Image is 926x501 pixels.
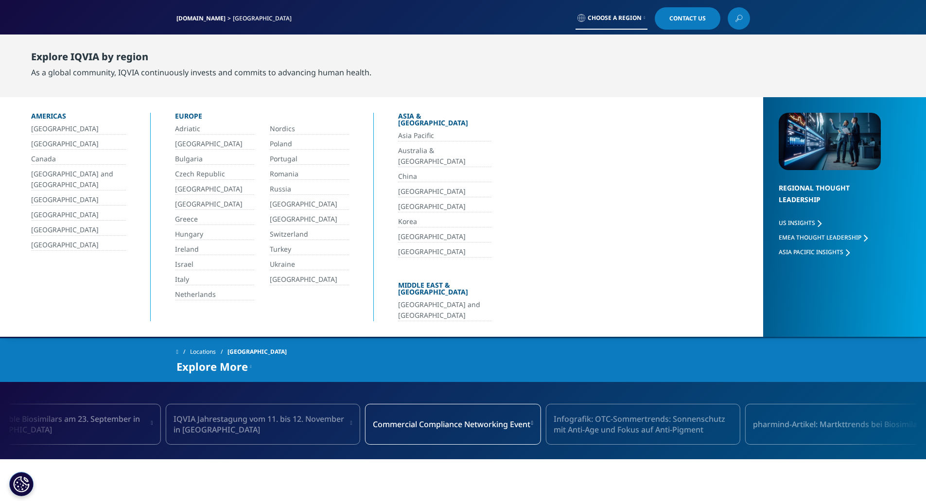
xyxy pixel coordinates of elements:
a: Contact Us [655,7,720,30]
div: As a global community, IQVIA continuously invests and commits to advancing human health. [31,67,371,78]
a: EMEA Thought Leadership [779,233,868,242]
a: Switzerland [270,229,349,240]
a: [GEOGRAPHIC_DATA] [398,186,491,197]
span: Commercial Compliance Networking Event [373,419,530,430]
div: Asia & [GEOGRAPHIC_DATA] [398,113,491,130]
a: Greece [175,214,254,225]
a: [GEOGRAPHIC_DATA] [175,138,254,150]
img: 2093_analyzing-data-using-big-screen-display-and-laptop.png [779,113,881,170]
a: [GEOGRAPHIC_DATA] [398,231,491,242]
a: [GEOGRAPHIC_DATA] [31,225,126,236]
a: IQVIA Jahrestagung vom 11. bis 12. November in [GEOGRAPHIC_DATA] [166,404,360,445]
a: Canada [31,154,126,165]
span: Infografik: OTC-Sommertrends: Sonnenschutz mit Anti-Age und Fokus auf Anti-Pigment [554,414,733,435]
a: Romania [270,169,349,180]
a: [GEOGRAPHIC_DATA] [31,138,126,150]
a: Asia Pacific [398,130,491,141]
div: Middle East & [GEOGRAPHIC_DATA] [398,282,491,299]
a: [GEOGRAPHIC_DATA] [398,246,491,258]
div: Regional Thought Leadership [779,182,881,218]
a: US Insights [779,219,821,227]
a: Commercial Compliance Networking Event [365,404,541,445]
a: [GEOGRAPHIC_DATA] and [GEOGRAPHIC_DATA] [398,299,491,321]
button: Cookie-Einstellungen [9,472,34,496]
span: pharmind-Artikel: Martkttrends bei Biosimilars [753,419,925,430]
a: Portugal [270,154,349,165]
a: [GEOGRAPHIC_DATA] [175,199,254,210]
div: Europe [175,113,349,123]
a: Ukraine [270,259,349,270]
a: Czech Republic [175,169,254,180]
a: Ireland [175,244,254,255]
a: [GEOGRAPHIC_DATA] [270,199,349,210]
a: [GEOGRAPHIC_DATA] [175,184,254,195]
a: Italy [175,274,254,285]
span: US Insights [779,219,815,227]
a: [GEOGRAPHIC_DATA] [31,240,126,251]
div: Explore IQVIA by region [31,51,371,67]
div: 3 / 16 [546,404,740,445]
a: Israel [175,259,254,270]
div: [GEOGRAPHIC_DATA] [233,15,296,22]
nav: Primary [258,34,750,80]
a: [GEOGRAPHIC_DATA] [31,209,126,221]
a: Bulgaria [175,154,254,165]
span: [GEOGRAPHIC_DATA] [227,343,287,361]
a: Australia & [GEOGRAPHIC_DATA] [398,145,491,167]
a: Locations [190,343,227,361]
a: [GEOGRAPHIC_DATA] and [GEOGRAPHIC_DATA] [31,169,126,190]
a: Infografik: OTC-Sommertrends: Sonnenschutz mit Anti-Age und Fokus auf Anti-Pigment [546,404,740,445]
a: Poland [270,138,349,150]
div: Americas [31,113,126,123]
span: Asia Pacific Insights [779,248,843,256]
span: Explore More [176,361,248,372]
span: IQVIA Jahrestagung vom 11. bis 12. November in [GEOGRAPHIC_DATA] [174,414,349,435]
a: [GEOGRAPHIC_DATA] [398,201,491,212]
a: Netherlands [175,289,254,300]
div: 2 / 16 [365,404,541,445]
div: 1 / 16 [166,404,360,445]
a: Nordics [270,123,349,135]
span: Contact Us [669,16,706,21]
a: Russia [270,184,349,195]
a: Adriatic [175,123,254,135]
a: [GEOGRAPHIC_DATA] [270,274,349,285]
a: [GEOGRAPHIC_DATA] [31,194,126,206]
span: Choose a Region [588,14,642,22]
a: Asia Pacific Insights [779,248,850,256]
a: China [398,171,491,182]
a: [DOMAIN_NAME] [176,14,226,22]
a: [GEOGRAPHIC_DATA] [270,214,349,225]
a: Korea [398,216,491,227]
a: Hungary [175,229,254,240]
a: [GEOGRAPHIC_DATA] [31,123,126,135]
span: EMEA Thought Leadership [779,233,861,242]
a: Turkey [270,244,349,255]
